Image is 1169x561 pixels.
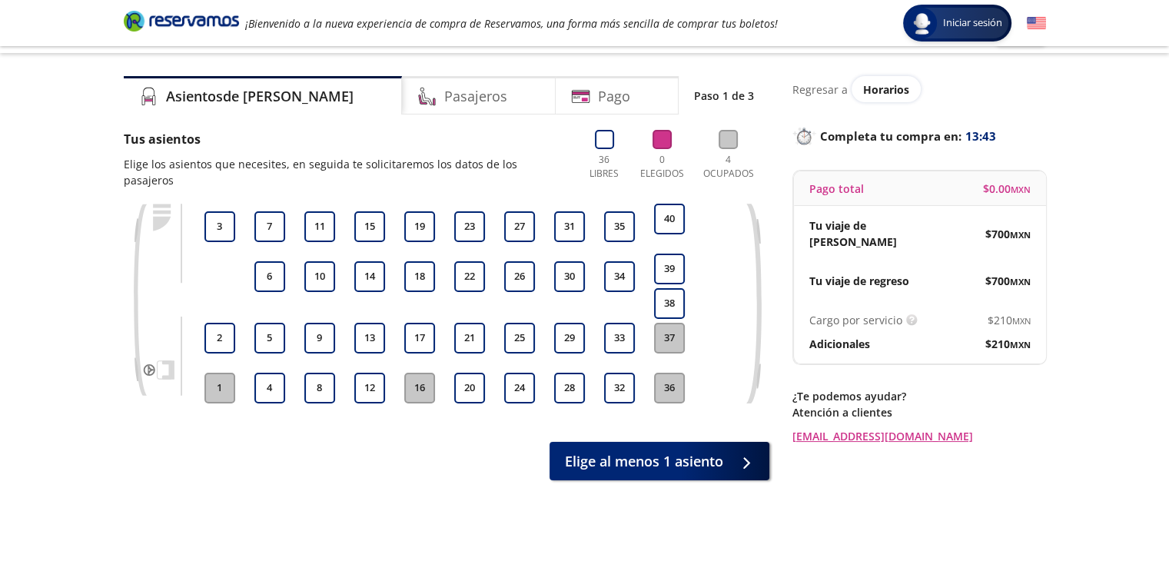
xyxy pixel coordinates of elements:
[304,211,335,242] button: 11
[937,15,1008,31] span: Iniciar sesión
[354,373,385,403] button: 12
[454,211,485,242] button: 23
[1012,315,1031,327] small: MXN
[254,261,285,292] button: 6
[454,373,485,403] button: 20
[124,130,568,148] p: Tus asientos
[444,86,507,107] h4: Pasajeros
[124,9,239,37] a: Brand Logo
[792,428,1046,444] a: [EMAIL_ADDRESS][DOMAIN_NAME]
[792,81,848,98] p: Regresar a
[863,82,909,97] span: Horarios
[550,442,769,480] button: Elige al menos 1 asiento
[809,181,864,197] p: Pago total
[404,261,435,292] button: 18
[792,388,1046,404] p: ¿Te podemos ayudar?
[985,226,1031,242] span: $ 700
[404,373,435,403] button: 16
[404,323,435,354] button: 17
[809,336,870,352] p: Adicionales
[404,211,435,242] button: 19
[1010,339,1031,350] small: MXN
[254,323,285,354] button: 5
[304,261,335,292] button: 10
[965,128,996,145] span: 13:43
[204,211,235,242] button: 3
[1010,276,1031,287] small: MXN
[554,373,585,403] button: 28
[809,312,902,328] p: Cargo por servicio
[565,451,723,472] span: Elige al menos 1 asiento
[304,373,335,403] button: 8
[809,217,920,250] p: Tu viaje de [PERSON_NAME]
[985,273,1031,289] span: $ 700
[694,88,754,104] p: Paso 1 de 3
[124,9,239,32] i: Brand Logo
[699,153,758,181] p: 4 Ocupados
[166,86,354,107] h4: Asientos de [PERSON_NAME]
[792,76,1046,102] div: Regresar a ver horarios
[792,404,1046,420] p: Atención a clientes
[454,323,485,354] button: 21
[254,373,285,403] button: 4
[204,373,235,403] button: 1
[554,211,585,242] button: 31
[598,86,630,107] h4: Pago
[124,156,568,188] p: Elige los asientos que necesites, en seguida te solicitaremos los datos de los pasajeros
[636,153,688,181] p: 0 Elegidos
[254,211,285,242] button: 7
[654,373,685,403] button: 36
[304,323,335,354] button: 9
[983,181,1031,197] span: $ 0.00
[604,323,635,354] button: 33
[809,273,909,289] p: Tu viaje de regreso
[1010,229,1031,241] small: MXN
[654,323,685,354] button: 37
[554,323,585,354] button: 29
[454,261,485,292] button: 22
[985,336,1031,352] span: $ 210
[604,373,635,403] button: 32
[1027,14,1046,33] button: English
[1011,184,1031,195] small: MXN
[604,211,635,242] button: 35
[354,323,385,354] button: 13
[554,261,585,292] button: 30
[654,204,685,234] button: 40
[988,312,1031,328] span: $ 210
[354,211,385,242] button: 15
[354,261,385,292] button: 14
[654,254,685,284] button: 39
[504,373,535,403] button: 24
[204,323,235,354] button: 2
[504,211,535,242] button: 27
[504,323,535,354] button: 25
[583,153,626,181] p: 36 Libres
[504,261,535,292] button: 26
[604,261,635,292] button: 34
[654,288,685,319] button: 38
[245,16,778,31] em: ¡Bienvenido a la nueva experiencia de compra de Reservamos, una forma más sencilla de comprar tus...
[792,125,1046,147] p: Completa tu compra en :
